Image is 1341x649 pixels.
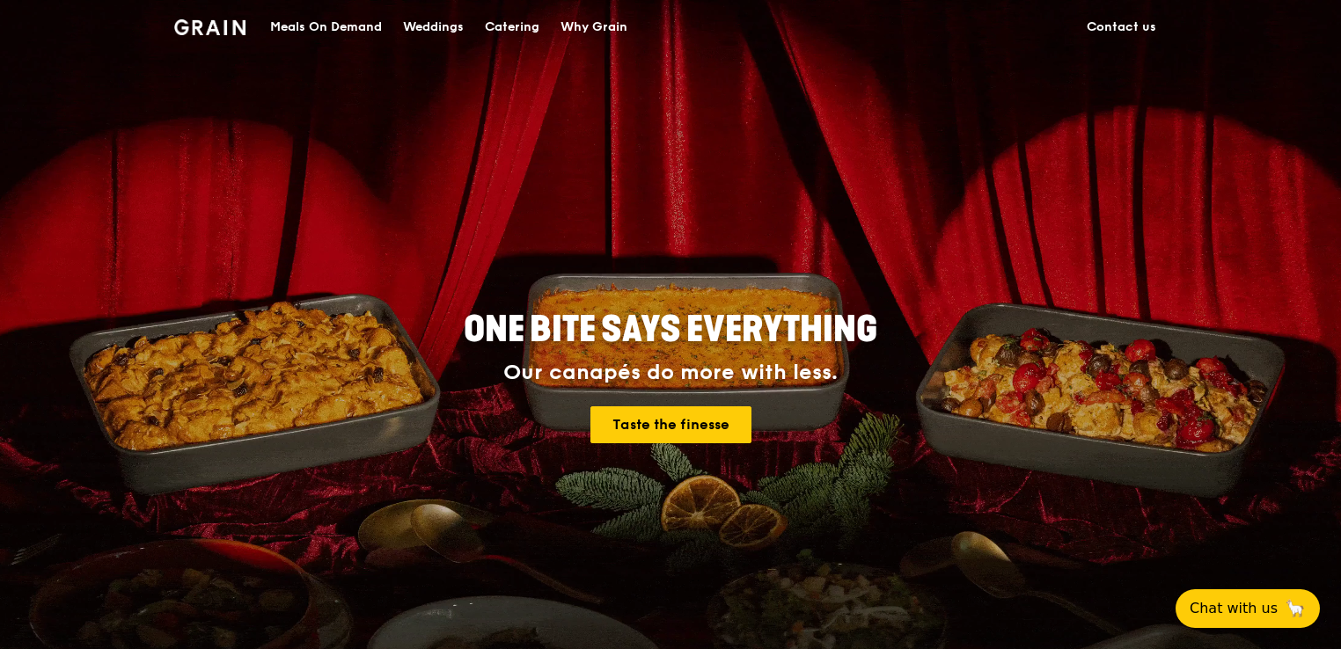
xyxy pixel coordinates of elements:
div: Why Grain [561,1,627,54]
div: Catering [485,1,539,54]
span: Chat with us [1190,598,1278,619]
div: Weddings [403,1,464,54]
a: Taste the finesse [590,406,751,443]
button: Chat with us🦙 [1176,589,1320,628]
a: Why Grain [550,1,638,54]
a: Contact us [1076,1,1167,54]
img: Grain [174,19,245,35]
div: Our canapés do more with less. [354,361,987,385]
a: Weddings [392,1,474,54]
div: Meals On Demand [270,1,382,54]
span: ONE BITE SAYS EVERYTHING [464,309,877,351]
span: 🦙 [1285,598,1306,619]
a: Catering [474,1,550,54]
